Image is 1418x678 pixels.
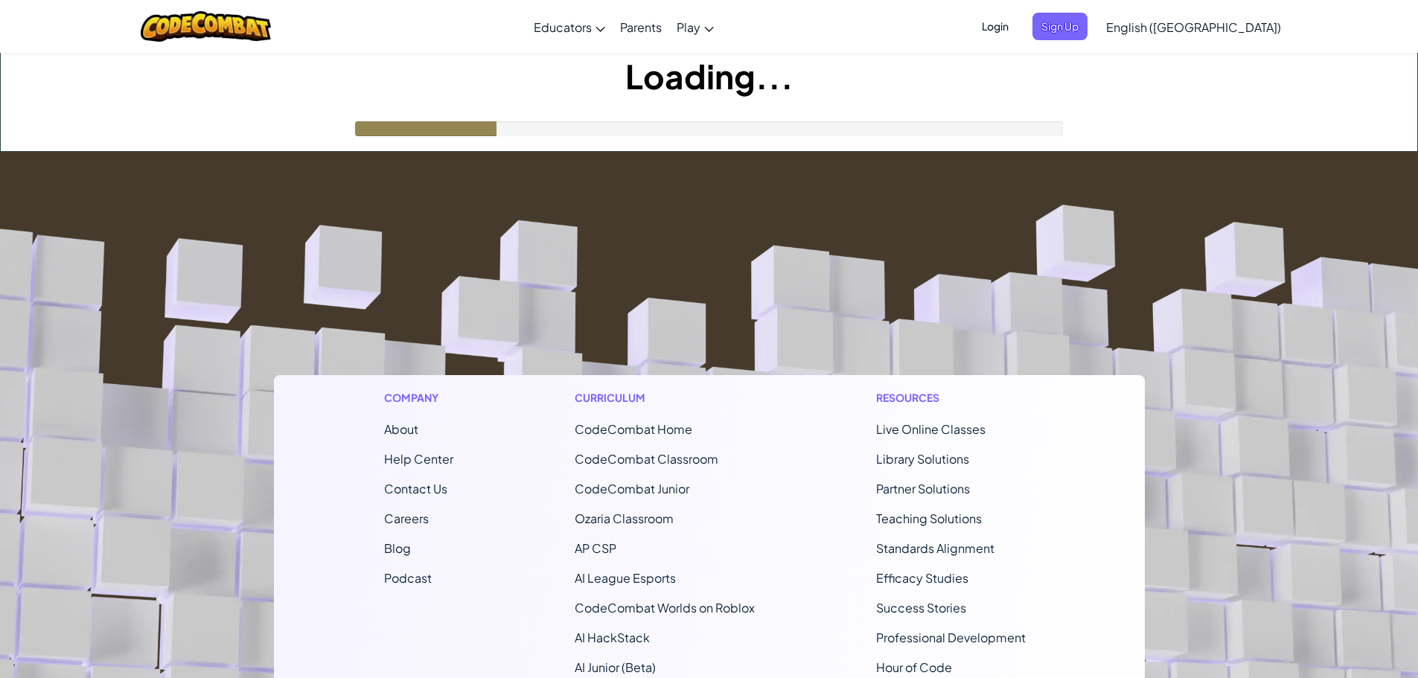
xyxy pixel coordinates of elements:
[575,451,718,467] a: CodeCombat Classroom
[575,600,755,615] a: CodeCombat Worlds on Roblox
[876,570,968,586] a: Efficacy Studies
[575,540,616,556] a: AP CSP
[384,421,418,437] a: About
[526,7,613,47] a: Educators
[677,19,700,35] span: Play
[384,511,429,526] a: Careers
[575,481,689,496] a: CodeCombat Junior
[876,511,982,526] a: Teaching Solutions
[384,451,453,467] a: Help Center
[384,540,411,556] a: Blog
[575,630,650,645] a: AI HackStack
[384,481,447,496] span: Contact Us
[575,659,656,675] a: AI Junior (Beta)
[669,7,721,47] a: Play
[613,7,669,47] a: Parents
[575,421,692,437] span: CodeCombat Home
[575,511,674,526] a: Ozaria Classroom
[876,390,1035,406] h1: Resources
[876,481,970,496] a: Partner Solutions
[876,540,994,556] a: Standards Alignment
[575,390,755,406] h1: Curriculum
[876,659,952,675] a: Hour of Code
[1,53,1417,99] h1: Loading...
[575,570,676,586] a: AI League Esports
[1099,7,1288,47] a: English ([GEOGRAPHIC_DATA])
[141,11,271,42] img: CodeCombat logo
[876,421,986,437] a: Live Online Classes
[1032,13,1088,40] button: Sign Up
[973,13,1018,40] button: Login
[1106,19,1281,35] span: English ([GEOGRAPHIC_DATA])
[384,570,432,586] a: Podcast
[876,600,966,615] a: Success Stories
[384,390,453,406] h1: Company
[876,451,969,467] a: Library Solutions
[534,19,592,35] span: Educators
[876,630,1026,645] a: Professional Development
